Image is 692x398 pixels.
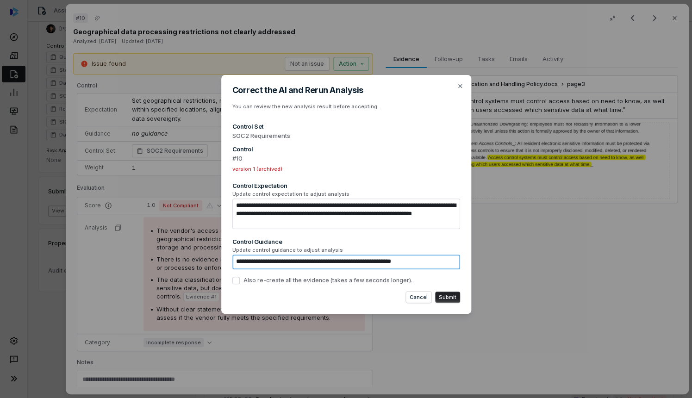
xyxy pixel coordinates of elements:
h2: Correct the AI and Rerun Analysis [232,86,460,94]
div: Control [232,145,460,153]
button: Cancel [406,292,431,303]
span: SOC2 Requirements [232,131,460,141]
span: Update control guidance to adjust analysis [232,247,460,254]
div: Control Expectation [232,181,460,190]
button: Also re-create all the evidence (takes a few seconds longer). [232,277,240,284]
span: #10 [232,154,460,163]
button: Submit [435,292,460,303]
div: Control Guidance [232,237,460,246]
span: version 1 (archived) [232,166,282,172]
div: Control Set [232,122,460,131]
span: You can review the new analysis result before accepting. [232,103,379,110]
span: Update control expectation to adjust analysis [232,191,460,198]
span: Also re-create all the evidence (takes a few seconds longer). [243,277,412,284]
